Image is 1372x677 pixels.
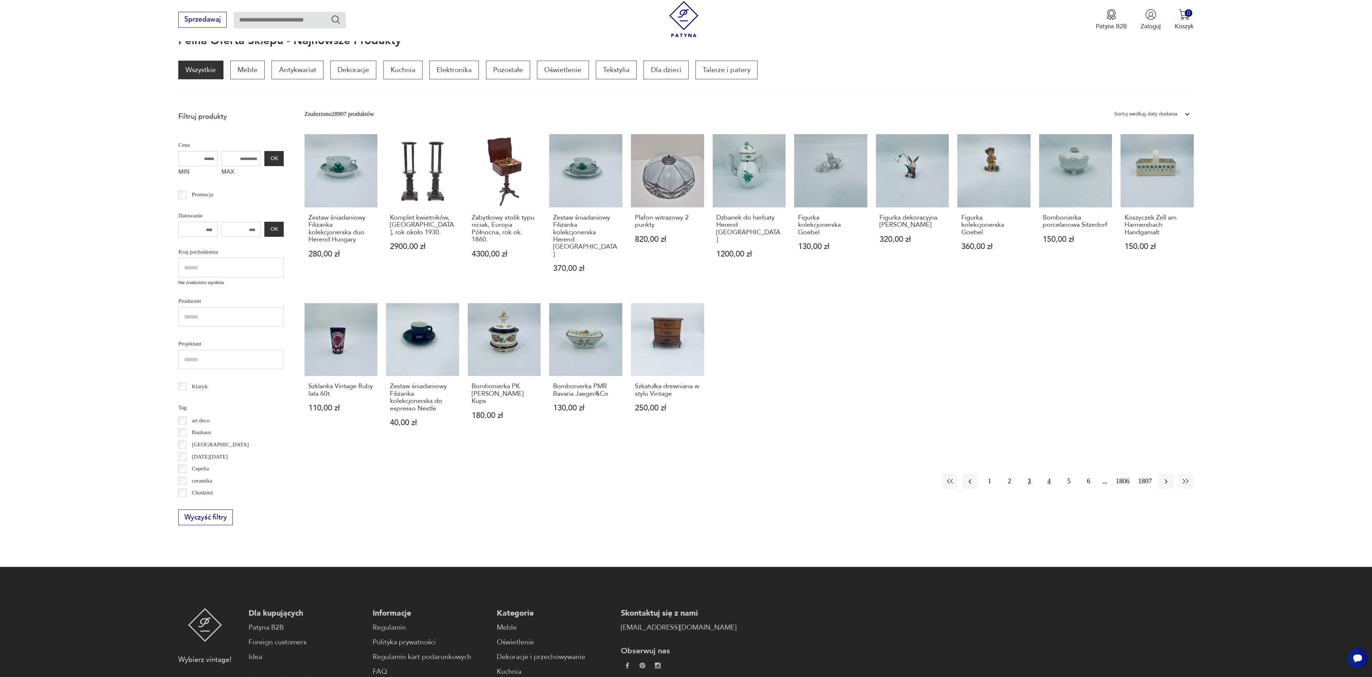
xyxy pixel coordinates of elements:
h3: Zabytkowy stolik typu niciak, Europa Północna, rok ok. 1860. [472,214,537,244]
a: Figurka kolekcjonerska GoebelFigurka kolekcjonerska Goebel130,00 zł [794,134,867,289]
a: FAQ [373,667,488,677]
button: Wyczyść filtry [178,509,233,525]
p: 1200,00 zł [716,250,782,258]
a: Zestaw śniadaniowy Filiżanka kolekcjonerska Herend HungaryZestaw śniadaniowy Filiżanka kolekcjone... [549,134,622,289]
a: Komplet kwietników, Europa Zachodnia, rok około 1930.Komplet kwietników, [GEOGRAPHIC_DATA], rok o... [386,134,459,289]
a: Kuchnia [497,667,612,677]
a: Figurka dekoracyjna Zajączek GoebelFigurka dekoracyjna [PERSON_NAME]320,00 zł [876,134,949,289]
p: Cena [178,140,284,150]
button: OK [264,151,284,166]
p: Wybierz vintage! [178,655,231,665]
div: Znaleziono 28907 produktów [305,109,374,119]
p: Kategorie [497,608,612,619]
h3: Bombonierka PMR Bavaria Jaeger&Co [553,383,618,398]
p: 370,00 zł [553,265,618,272]
h3: Komplet kwietników, [GEOGRAPHIC_DATA], rok około 1930. [390,214,455,236]
h3: Bombonierka porcelanowa Sitzedorf [1043,214,1108,229]
a: Szkatułka drewniana w stylu VintageSzkatułka drewniana w stylu Vintage250,00 zł [631,303,704,443]
h3: Figurka kolekcjonerska Goebel [961,214,1027,236]
p: Koszyk [1175,22,1194,30]
a: Patyna B2B [249,622,364,633]
h3: Szkatułka drewniana w stylu Vintage [635,383,700,398]
p: 150,00 zł [1043,236,1108,243]
button: 2 [1002,474,1017,489]
p: Patyna B2B [1096,22,1127,30]
button: 3 [1022,474,1037,489]
a: Ikona medaluPatyna B2B [1096,9,1127,30]
p: Talerze i patery [696,61,758,79]
p: Cepelia [192,464,209,473]
a: Antykwariat [272,61,323,79]
img: da9060093f698e4c3cedc1453eec5031.webp [624,663,630,668]
button: Szukaj [331,14,341,25]
h3: Plafon witrażowy 2 punkty [635,214,700,229]
p: 2900,00 zł [390,243,455,250]
a: Bombonierka PMR Bavaria Jaeger&CoBombonierka PMR Bavaria Jaeger&Co130,00 zł [549,303,622,443]
p: 150,00 zł [1125,243,1190,250]
a: Wszystkie [178,61,223,79]
a: Plafon witrażowy 2 punktyPlafon witrażowy 2 punkty820,00 zł [631,134,704,289]
h3: Szklanka Vintage Ruby lata 60t [308,383,374,398]
div: 0 [1185,9,1192,17]
a: Bombonierka PK Klaus Cutik KupsBombonierka PK [PERSON_NAME] Kups180,00 zł [468,303,541,443]
button: 5 [1061,474,1076,489]
h3: Zestaw śniadaniowy Filiżanka kolekcjonerska Herend [GEOGRAPHIC_DATA] [553,214,618,258]
p: 40,00 zł [390,419,455,427]
p: Nie znaleziono wyników [178,279,284,286]
p: Datowanie [178,211,284,220]
p: Dla kupujących [249,608,364,619]
p: Promocja [192,190,213,199]
img: Ikonka użytkownika [1145,9,1156,20]
div: Sortuj według daty dodania [1114,109,1177,119]
img: c2fd9cf7f39615d9d6839a72ae8e59e5.webp [655,663,661,668]
a: Sprzedawaj [178,17,227,23]
p: Filtruj produkty [178,112,284,121]
a: Elektronika [429,61,479,79]
h3: Zestaw śniadaniowy Filiżanka kolekcjonerska duo Herend Hungary [308,214,374,244]
a: Zestaw śniadaniowy Filiżanka kolekcjonerska duo Herend HungaryZestaw śniadaniowy Filiżanka kolekc... [305,134,378,289]
p: 820,00 zł [635,236,700,243]
h3: Figurka kolekcjonerska Goebel [798,214,863,236]
img: Patyna - sklep z meblami i dekoracjami vintage [666,1,702,37]
p: Tekstylia [596,61,637,79]
a: Zabytkowy stolik typu niciak, Europa Północna, rok ok. 1860.Zabytkowy stolik typu niciak, Europa ... [468,134,541,289]
a: Regulamin [373,622,488,633]
img: 37d27d81a828e637adc9f9cb2e3d3a8a.webp [640,663,645,668]
a: Oświetlenie [537,61,589,79]
img: Ikona medalu [1106,9,1117,20]
button: 1 [982,474,998,489]
img: Patyna - sklep z meblami i dekoracjami vintage [188,608,222,642]
a: Idea [249,652,364,662]
h1: Pełna oferta sklepu - najnowsze produkty [178,35,401,47]
button: Patyna B2B [1096,9,1127,30]
p: 110,00 zł [308,404,374,412]
p: Klasyk [192,382,208,391]
a: Foreign customers [249,637,364,648]
p: Bauhaus [192,428,211,437]
p: [GEOGRAPHIC_DATA] [192,440,249,449]
a: Dzbanek do herbaty Herend HungaryDzbanek do herbaty Herend [GEOGRAPHIC_DATA]1200,00 zł [713,134,786,289]
p: Ćmielów [192,500,212,509]
p: 250,00 zł [635,404,700,412]
p: Obserwuj nas [621,646,736,656]
a: Figurka kolekcjonerska GoebelFigurka kolekcjonerska Goebel360,00 zł [957,134,1031,289]
a: Dekoracje [330,61,376,79]
button: 0Koszyk [1175,9,1194,30]
p: ceramika [192,476,212,485]
a: Koszyczek Zell am Harmersbach HandgamaltKoszyczek Zell am Harmersbach Handgamalt150,00 zł [1121,134,1194,289]
a: Regulamin kart podarunkowych [373,652,488,662]
label: MAX [221,166,261,180]
p: Skontaktuj się z nami [621,608,736,619]
p: 180,00 zł [472,412,537,419]
button: 6 [1081,474,1096,489]
p: Zaloguj [1141,22,1161,30]
p: Meble [230,61,265,79]
h3: Dzbanek do herbaty Herend [GEOGRAPHIC_DATA] [716,214,782,244]
a: Kuchnia [383,61,423,79]
p: 280,00 zł [308,250,374,258]
a: Dekoracje i przechowywanie [497,652,612,662]
h3: Figurka dekoracyjna [PERSON_NAME] [880,214,945,229]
